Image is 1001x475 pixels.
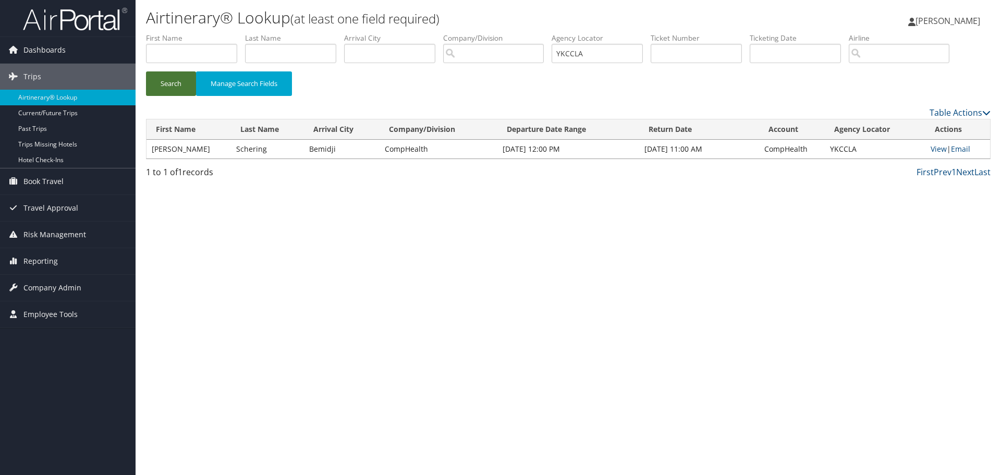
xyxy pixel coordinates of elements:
[497,119,640,140] th: Departure Date Range: activate to sort column ascending
[956,166,974,178] a: Next
[825,140,925,159] td: YKCCLA
[908,5,991,36] a: [PERSON_NAME]
[146,33,245,43] label: First Name
[146,7,709,29] h1: Airtinerary® Lookup
[639,119,759,140] th: Return Date: activate to sort column ascending
[23,248,58,274] span: Reporting
[344,33,443,43] label: Arrival City
[552,33,651,43] label: Agency Locator
[825,119,925,140] th: Agency Locator: activate to sort column ascending
[304,119,380,140] th: Arrival City: activate to sort column ascending
[380,140,497,159] td: CompHealth
[931,144,947,154] a: View
[23,168,64,194] span: Book Travel
[443,33,552,43] label: Company/Division
[231,119,304,140] th: Last Name: activate to sort column ascending
[849,33,957,43] label: Airline
[951,144,970,154] a: Email
[23,195,78,221] span: Travel Approval
[23,7,127,31] img: airportal-logo.png
[147,119,231,140] th: First Name: activate to sort column ascending
[23,275,81,301] span: Company Admin
[245,33,344,43] label: Last Name
[925,119,990,140] th: Actions
[380,119,497,140] th: Company/Division
[915,15,980,27] span: [PERSON_NAME]
[750,33,849,43] label: Ticketing Date
[974,166,991,178] a: Last
[23,64,41,90] span: Trips
[231,140,304,159] td: Schering
[497,140,640,159] td: [DATE] 12:00 PM
[934,166,951,178] a: Prev
[925,140,990,159] td: |
[23,37,66,63] span: Dashboards
[759,140,825,159] td: CompHealth
[23,301,78,327] span: Employee Tools
[23,222,86,248] span: Risk Management
[930,107,991,118] a: Table Actions
[951,166,956,178] a: 1
[917,166,934,178] a: First
[146,166,346,184] div: 1 to 1 of records
[290,10,440,27] small: (at least one field required)
[639,140,759,159] td: [DATE] 11:00 AM
[147,140,231,159] td: [PERSON_NAME]
[304,140,380,159] td: Bemidji
[759,119,825,140] th: Account: activate to sort column ascending
[178,166,182,178] span: 1
[146,71,196,96] button: Search
[196,71,292,96] button: Manage Search Fields
[651,33,750,43] label: Ticket Number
